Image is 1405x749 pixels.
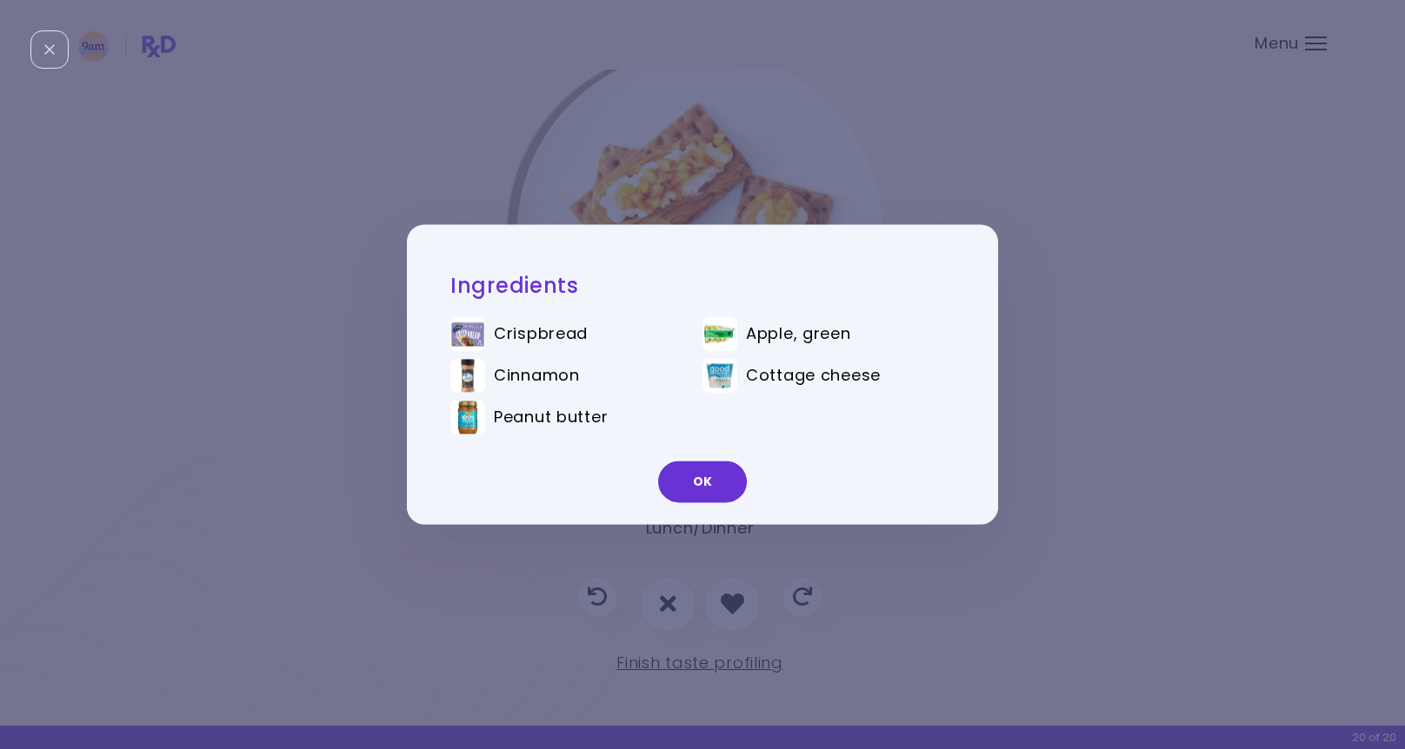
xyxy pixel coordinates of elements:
[494,408,608,428] span: Peanut butter
[450,272,955,299] h2: Ingredients
[746,325,851,344] span: Apple, green
[746,367,881,386] span: Cottage cheese
[30,30,69,69] div: Close
[658,461,747,503] button: OK
[494,325,588,344] span: Crispbread
[494,367,580,386] span: Cinnamon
